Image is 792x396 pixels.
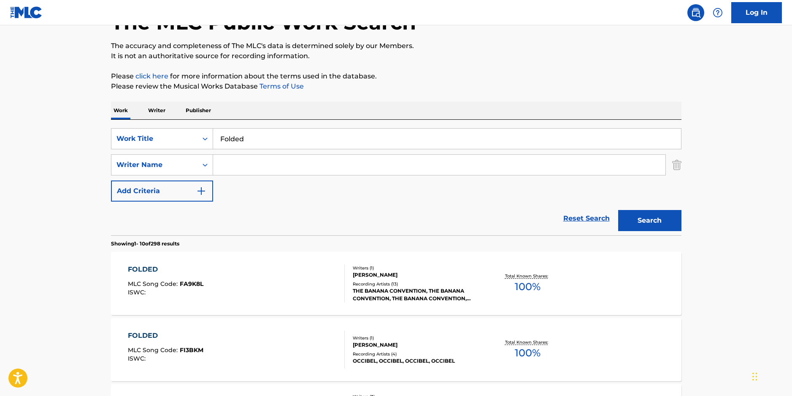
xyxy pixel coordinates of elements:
[116,160,192,170] div: Writer Name
[111,318,681,381] a: FOLDEDMLC Song Code:FI3BKMISWC:Writers (1)[PERSON_NAME]Recording Artists (4)OCCIBEL, OCCIBEL, OCC...
[353,265,480,271] div: Writers ( 1 )
[128,346,180,354] span: MLC Song Code :
[731,2,782,23] a: Log In
[135,72,168,80] a: click here
[128,331,203,341] div: FOLDED
[116,134,192,144] div: Work Title
[559,209,614,228] a: Reset Search
[353,341,480,349] div: [PERSON_NAME]
[128,355,148,362] span: ISWC :
[146,102,168,119] p: Writer
[713,8,723,18] img: help
[180,280,203,288] span: FA9K8L
[750,356,792,396] iframe: Chat Widget
[515,345,541,361] span: 100 %
[111,240,179,248] p: Showing 1 - 10 of 298 results
[111,81,681,92] p: Please review the Musical Works Database
[353,335,480,341] div: Writers ( 1 )
[111,71,681,81] p: Please for more information about the terms used in the database.
[196,186,206,196] img: 9d2ae6d4665cec9f34b9.svg
[709,4,726,21] div: Help
[183,102,214,119] p: Publisher
[353,357,480,365] div: OCCIBEL, OCCIBEL, OCCIBEL, OCCIBEL
[353,287,480,302] div: THE BANANA CONVENTION, THE BANANA CONVENTION, THE BANANA CONVENTION, BEAST FOUR, THE BANANA CONVE...
[128,280,180,288] span: MLC Song Code :
[505,339,550,345] p: Total Known Shares:
[691,8,701,18] img: search
[672,154,681,175] img: Delete Criterion
[111,102,130,119] p: Work
[515,279,541,294] span: 100 %
[128,288,148,296] span: ISWC :
[618,210,681,231] button: Search
[111,128,681,235] form: Search Form
[258,82,304,90] a: Terms of Use
[353,271,480,279] div: [PERSON_NAME]
[128,264,203,275] div: FOLDED
[687,4,704,21] a: Public Search
[111,41,681,51] p: The accuracy and completeness of The MLC's data is determined solely by our Members.
[111,252,681,315] a: FOLDEDMLC Song Code:FA9K8LISWC:Writers (1)[PERSON_NAME]Recording Artists (13)THE BANANA CONVENTIO...
[353,281,480,287] div: Recording Artists ( 13 )
[111,51,681,61] p: It is not an authoritative source for recording information.
[111,180,213,202] button: Add Criteria
[505,273,550,279] p: Total Known Shares:
[10,6,43,19] img: MLC Logo
[752,364,757,389] div: Drag
[180,346,203,354] span: FI3BKM
[353,351,480,357] div: Recording Artists ( 4 )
